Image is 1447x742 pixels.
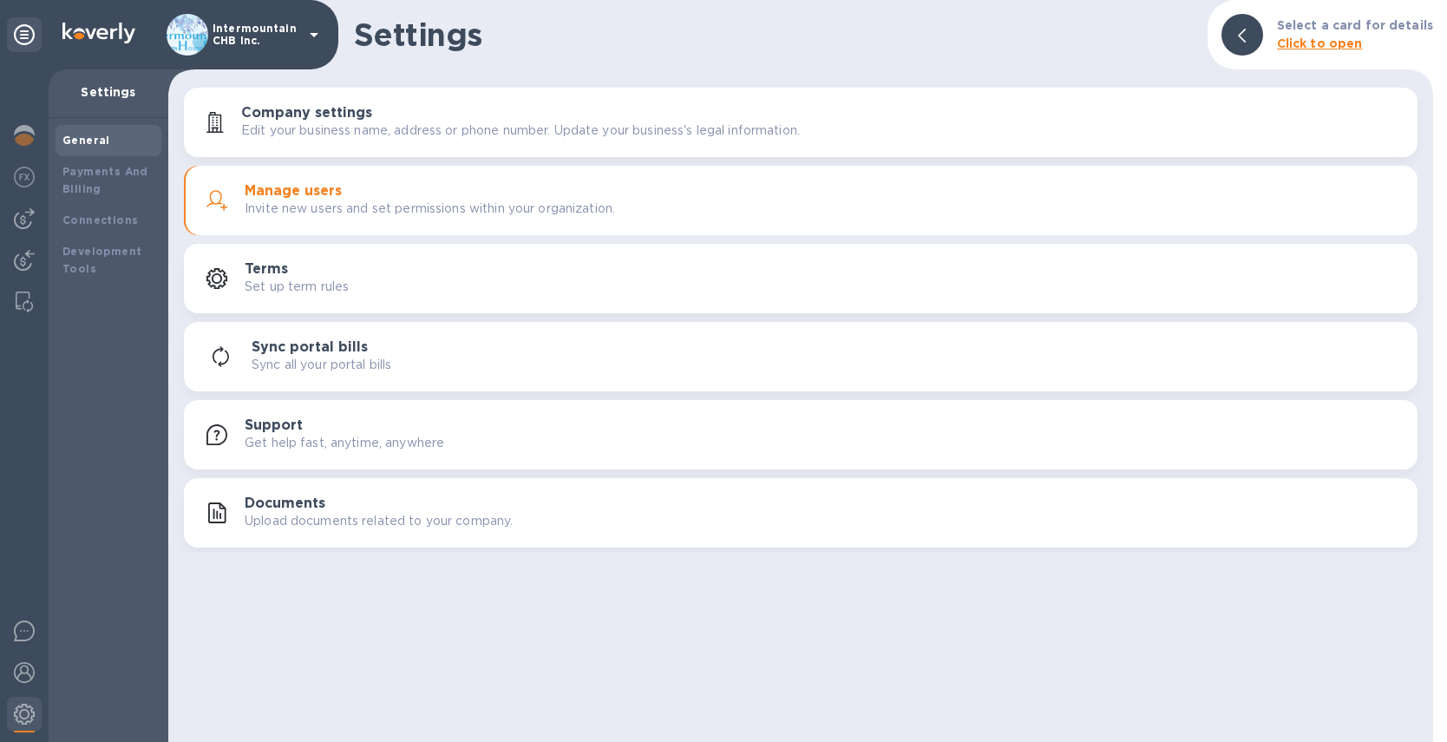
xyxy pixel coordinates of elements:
button: DocumentsUpload documents related to your company. [184,478,1418,548]
p: Get help fast, anytime, anywhere [245,434,444,452]
p: Edit your business name, address or phone number. Update your business's legal information. [241,121,800,140]
h3: Support [245,417,303,434]
p: Intermountain CHB Inc. [213,23,299,47]
h1: Settings [354,16,1194,53]
button: Sync portal billsSync all your portal bills [184,322,1418,391]
button: Manage usersInvite new users and set permissions within your organization. [184,166,1418,235]
div: Unpin categories [7,17,42,52]
b: Connections [62,213,138,227]
b: Payments And Billing [62,165,148,195]
p: Invite new users and set permissions within your organization. [245,200,615,218]
p: Upload documents related to your company. [245,512,513,530]
img: Logo [62,23,135,43]
b: Click to open [1277,36,1363,50]
h3: Documents [245,496,325,512]
h3: Company settings [241,105,372,121]
h3: Manage users [245,183,342,200]
p: Sync all your portal bills [252,356,391,374]
p: Set up term rules [245,278,349,296]
b: Development Tools [62,245,141,275]
img: Foreign exchange [14,167,35,187]
b: Select a card for details [1277,18,1433,32]
p: Settings [62,83,154,101]
button: SupportGet help fast, anytime, anywhere [184,400,1418,469]
b: General [62,134,110,147]
h3: Terms [245,261,288,278]
button: Company settingsEdit your business name, address or phone number. Update your business's legal in... [184,88,1418,157]
h3: Sync portal bills [252,339,368,356]
button: TermsSet up term rules [184,244,1418,313]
